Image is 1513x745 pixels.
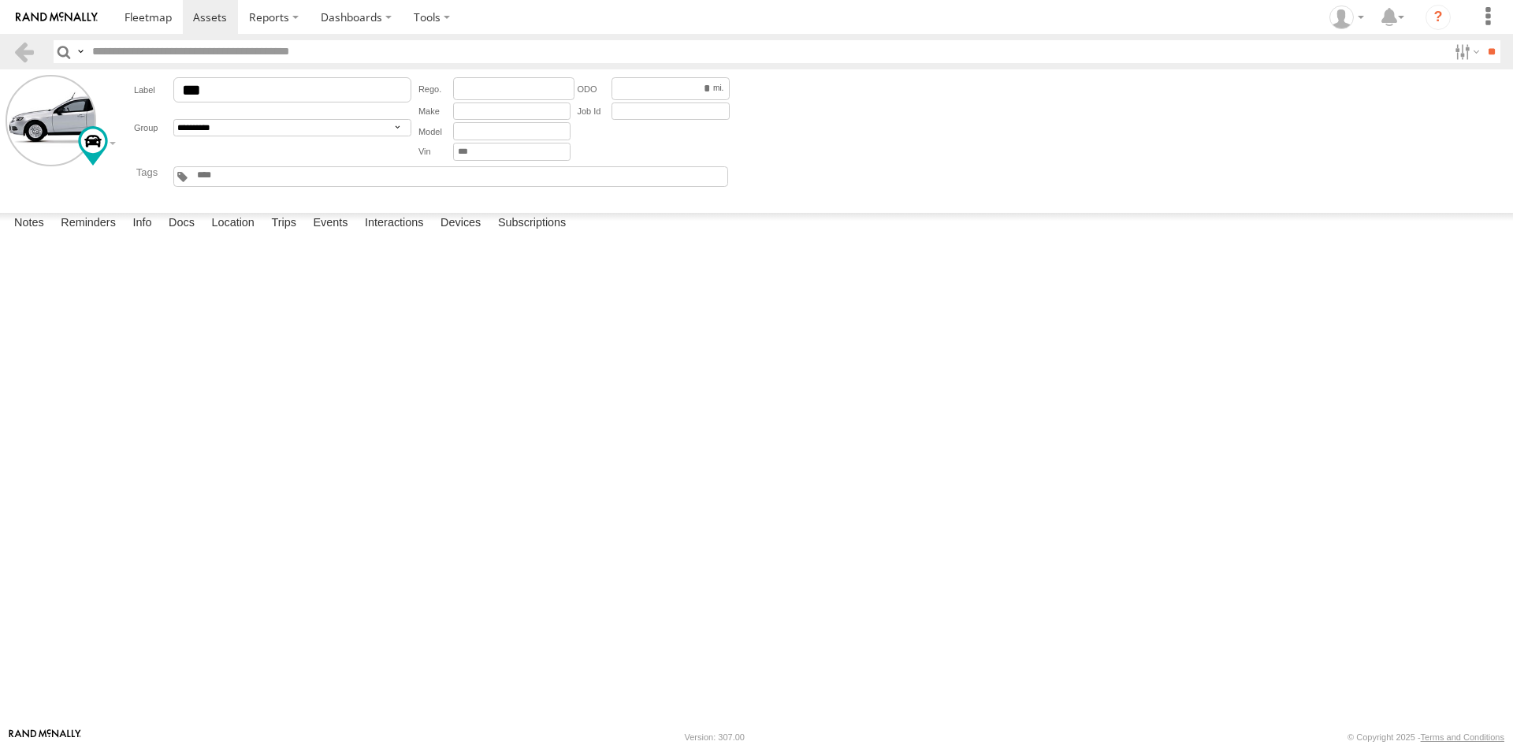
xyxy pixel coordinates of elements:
i: ? [1426,5,1451,30]
label: Interactions [357,213,432,235]
label: Search Query [74,40,87,63]
label: Trips [263,213,304,235]
label: Docs [161,213,203,235]
div: Version: 307.00 [685,732,745,742]
a: Terms and Conditions [1421,732,1504,742]
img: rand-logo.svg [16,12,98,23]
label: Search Filter Options [1448,40,1482,63]
label: Notes [6,213,52,235]
label: Location [203,213,262,235]
div: © Copyright 2025 - [1348,732,1504,742]
label: Reminders [53,213,124,235]
a: Visit our Website [9,729,81,745]
label: Events [305,213,355,235]
label: Devices [433,213,489,235]
label: Info [125,213,159,235]
label: Subscriptions [490,213,574,235]
div: Change Map Icon [78,126,108,166]
a: Back to previous Page [13,40,35,63]
div: Stephanie Tidaback [1324,6,1370,29]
